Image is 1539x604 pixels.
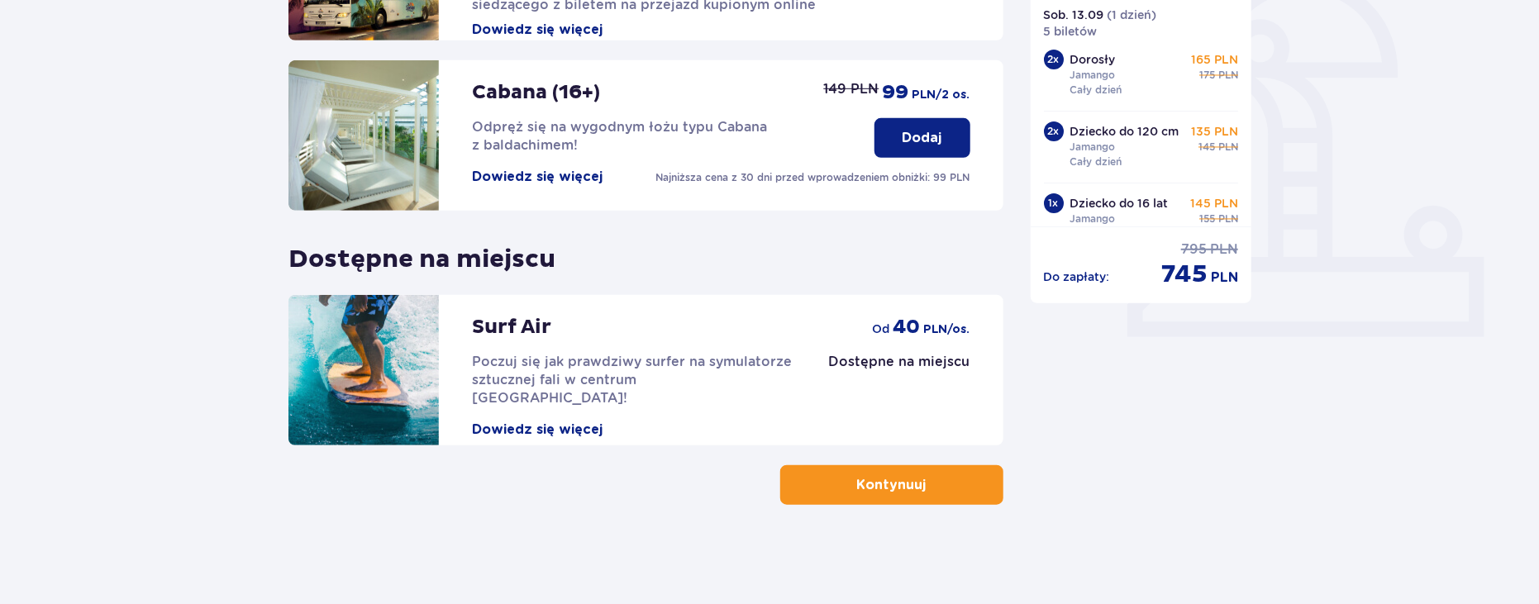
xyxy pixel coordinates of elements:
[924,321,970,338] p: PLN /os.
[1191,123,1238,140] p: 135 PLN
[472,21,603,39] button: Dowiedz się więcej
[1210,240,1238,259] p: PLN
[288,295,439,445] img: attraction
[472,315,551,340] p: Surf Air
[1070,123,1179,140] p: Dziecko do 120 cm
[1199,212,1215,226] p: 155
[1108,7,1157,23] p: ( 1 dzień )
[472,354,792,406] span: Poczuj się jak prawdziwy surfer na symulatorze sztucznej fali w centrum [GEOGRAPHIC_DATA]!
[780,465,1003,505] button: Kontynuuj
[288,231,555,275] p: Dostępne na miejscu
[1070,83,1122,97] p: Cały dzień
[1181,240,1207,259] p: 795
[472,421,603,439] button: Dowiedz się więcej
[1199,68,1215,83] p: 175
[903,129,942,147] p: Dodaj
[1190,195,1238,212] p: 145 PLN
[857,476,927,494] p: Kontynuuj
[1070,212,1116,226] p: Jamango
[1070,68,1116,83] p: Jamango
[1044,269,1110,285] p: Do zapłaty :
[1044,121,1064,141] div: 2 x
[1161,259,1208,290] p: 745
[883,80,909,105] p: 99
[1198,140,1215,155] p: 145
[288,60,439,211] img: attraction
[893,315,921,340] p: 40
[1044,23,1098,40] p: 5 biletów
[472,80,600,105] p: Cabana (16+)
[1070,140,1116,155] p: Jamango
[656,170,970,185] p: Najniższa cena z 30 dni przed wprowadzeniem obniżki: 99 PLN
[1070,51,1116,68] p: Dorosły
[1191,51,1238,68] p: 165 PLN
[1218,212,1238,226] p: PLN
[1218,68,1238,83] p: PLN
[824,80,879,98] p: 149 PLN
[1218,140,1238,155] p: PLN
[1044,7,1104,23] p: Sob. 13.09
[1070,155,1122,169] p: Cały dzień
[472,168,603,186] button: Dowiedz się więcej
[912,87,970,103] p: PLN /2 os.
[829,353,970,371] p: Dostępne na miejscu
[1044,193,1064,213] div: 1 x
[1211,269,1238,287] p: PLN
[1044,50,1064,69] div: 2 x
[1070,195,1169,212] p: Dziecko do 16 lat
[874,118,970,158] button: Dodaj
[472,119,767,153] span: Odpręż się na wygodnym łożu typu Cabana z baldachimem!
[873,321,890,337] p: od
